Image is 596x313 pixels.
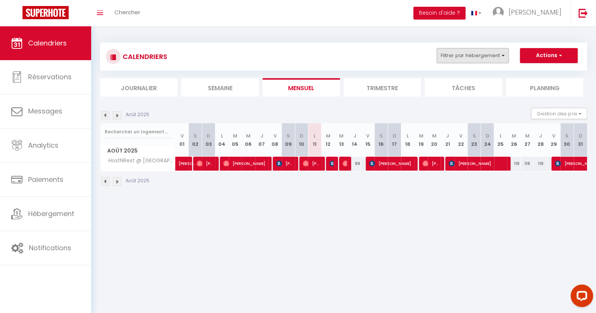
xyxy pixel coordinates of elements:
[380,132,383,139] abbr: S
[407,132,409,139] abbr: L
[401,123,414,157] th: 18
[425,78,502,97] li: Tâches
[303,156,320,171] span: [PERSON_NAME]
[228,123,242,157] th: 05
[308,123,321,157] th: 11
[242,123,255,157] th: 06
[521,157,534,171] div: 119
[194,132,197,139] abbr: S
[534,123,547,157] th: 28
[221,132,223,139] abbr: L
[564,281,596,313] iframe: LiveChat chat widget
[472,132,476,139] abbr: S
[366,132,369,139] abbr: V
[414,123,428,157] th: 19
[374,123,387,157] th: 16
[268,123,281,157] th: 08
[255,123,268,157] th: 07
[565,132,569,139] abbr: S
[441,123,454,157] th: 21
[223,156,267,171] span: [PERSON_NAME]
[392,132,396,139] abbr: D
[507,157,520,171] div: 119
[321,123,335,157] th: 12
[534,157,547,171] div: 119
[552,132,555,139] abbr: V
[494,123,507,157] th: 25
[492,7,504,18] img: ...
[28,175,63,184] span: Paiements
[573,123,587,157] th: 31
[348,123,361,157] th: 14
[578,132,582,139] abbr: D
[101,145,175,156] span: Août 2025
[432,132,437,139] abbr: M
[263,78,340,97] li: Mensuel
[105,125,171,139] input: Rechercher un logement...
[560,123,573,157] th: 30
[449,156,506,171] span: [PERSON_NAME]
[485,132,489,139] abbr: D
[428,123,441,157] th: 20
[539,132,542,139] abbr: J
[388,123,401,157] th: 17
[28,72,72,82] span: Réservations
[353,132,356,139] abbr: J
[419,132,423,139] abbr: M
[28,38,67,48] span: Calendriers
[521,123,534,157] th: 27
[100,78,177,97] li: Journalier
[276,156,294,171] span: [PERSON_NAME]
[28,141,59,150] span: Analytics
[179,153,196,167] span: [PERSON_NAME]
[189,123,202,157] th: 02
[361,123,374,157] th: 15
[180,132,184,139] abbr: V
[121,48,167,65] h3: CALENDRIERS
[126,177,149,184] p: Août 2025
[467,123,480,157] th: 23
[531,108,587,119] button: Gestion des prix
[413,7,465,20] button: Besoin d'aide ?
[437,48,509,63] button: Filtrer par hébergement
[506,78,583,97] li: Planning
[446,132,449,139] abbr: J
[454,123,467,157] th: 22
[520,48,578,63] button: Actions
[207,132,210,139] abbr: D
[480,123,494,157] th: 24
[23,6,69,19] img: Super Booking
[329,156,334,171] span: [PERSON_NAME]
[512,132,516,139] abbr: M
[547,123,560,157] th: 29
[197,156,214,171] span: [PERSON_NAME]
[215,123,228,157] th: 04
[326,132,330,139] abbr: M
[260,132,263,139] abbr: J
[422,156,440,171] span: [PERSON_NAME]
[348,157,361,171] div: 99
[287,132,290,139] abbr: S
[114,8,140,16] span: Chercher
[314,132,316,139] abbr: L
[233,132,237,139] abbr: M
[181,78,258,97] li: Semaine
[126,111,149,118] p: Août 2025
[176,157,189,171] a: [PERSON_NAME]
[369,156,413,171] span: [PERSON_NAME]
[342,156,347,171] span: [PERSON_NAME]
[525,132,529,139] abbr: M
[246,132,251,139] abbr: M
[28,106,62,116] span: Messages
[273,132,276,139] abbr: V
[578,8,588,18] img: logout
[507,123,520,157] th: 26
[28,209,74,218] span: Hébergement
[500,132,502,139] abbr: L
[29,243,71,253] span: Notifications
[344,78,421,97] li: Trimestre
[282,123,295,157] th: 09
[335,123,348,157] th: 13
[295,123,308,157] th: 10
